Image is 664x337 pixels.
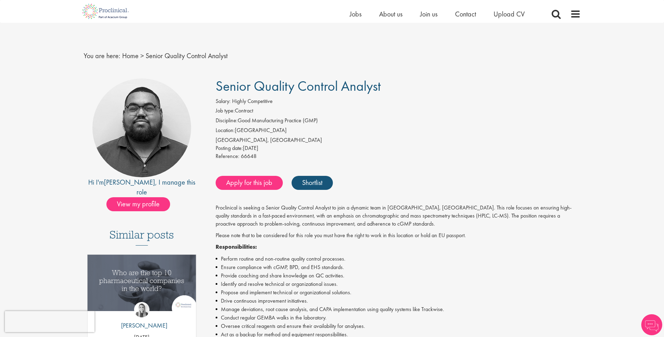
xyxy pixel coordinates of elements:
[292,176,333,190] a: Shortlist
[5,311,95,332] iframe: reCAPTCHA
[216,144,581,152] div: [DATE]
[216,255,581,263] li: Perform routine and non-routine quality control processes.
[216,77,381,95] span: Senior Quality Control Analyst
[216,117,238,125] label: Discipline:
[216,117,581,126] li: Good Manufacturing Practice (GMP)
[216,152,239,160] label: Reference:
[116,302,167,333] a: Hannah Burke [PERSON_NAME]
[216,97,231,105] label: Salary:
[455,9,476,19] a: Contact
[216,322,581,330] li: Oversee critical reagents and ensure their availability for analyses.
[216,243,257,250] strong: Responsibilities:
[216,136,581,144] div: [GEOGRAPHIC_DATA], [GEOGRAPHIC_DATA]
[216,263,581,271] li: Ensure compliance with cGMP, BPD, and EHS standards.
[216,204,581,228] p: Proclinical is seeking a Senior Quality Control Analyst to join a dynamic team in [GEOGRAPHIC_DAT...
[216,126,235,135] label: Location:
[88,255,196,311] img: Top 10 pharmaceutical companies in the world 2025
[216,232,581,240] p: Please note that to be considered for this role you must have the right to work in this location ...
[216,107,235,115] label: Job type:
[134,302,149,317] img: Hannah Burke
[216,305,581,314] li: Manage deviations, root cause analysis, and CAPA implementation using quality systems like Trackw...
[216,314,581,322] li: Conduct regular GEMBA walks in the laboratory.
[104,178,155,187] a: [PERSON_NAME]
[122,51,139,60] a: breadcrumb link
[140,51,144,60] span: >
[350,9,362,19] a: Jobs
[116,321,167,330] p: [PERSON_NAME]
[216,297,581,305] li: Drive continuous improvement initiatives.
[494,9,525,19] a: Upload CV
[216,107,581,117] li: Contract
[216,144,243,152] span: Posting date:
[216,176,283,190] a: Apply for this job
[106,199,177,208] a: View my profile
[84,177,200,197] div: Hi I'm , I manage this role
[84,51,120,60] span: You are here:
[216,280,581,288] li: Identify and resolve technical or organizational issues.
[146,51,228,60] span: Senior Quality Control Analyst
[88,255,196,317] a: Link to a post
[216,271,581,280] li: Provide coaching and share knowledge on QC activities.
[241,152,257,160] span: 66648
[216,288,581,297] li: Propose and implement technical or organizational solutions.
[420,9,438,19] a: Join us
[110,229,174,246] h3: Similar posts
[641,314,662,335] img: Chatbot
[216,126,581,136] li: [GEOGRAPHIC_DATA]
[92,78,191,177] img: imeage of recruiter Ashley Bennett
[379,9,403,19] a: About us
[232,97,273,105] span: Highly Competitive
[106,197,170,211] span: View my profile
